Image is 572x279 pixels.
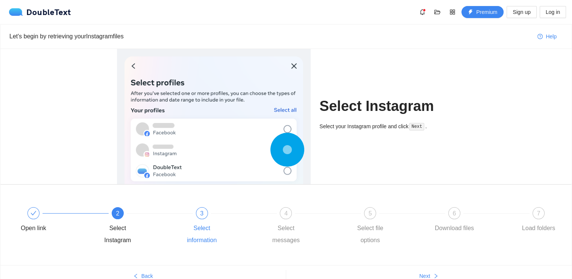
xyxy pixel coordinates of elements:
div: Open link [12,207,96,234]
span: Sign up [513,8,530,16]
div: Download files [435,222,474,234]
button: Log in [540,6,566,18]
button: Sign up [507,6,536,18]
div: 7Load folders [517,207,560,234]
div: Let's begin by retrieving your Instagram files [9,32,531,41]
button: question-circleHelp [531,30,563,42]
span: 2 [116,210,119,217]
span: 5 [369,210,372,217]
span: question-circle [537,34,543,40]
span: Help [546,32,557,41]
div: Load folders [522,222,555,234]
a: logoDoubleText [9,8,71,16]
button: thunderboltPremium [461,6,504,18]
span: 7 [537,210,540,217]
span: appstore [447,9,458,15]
div: 3Select information [180,207,264,246]
span: thunderbolt [468,9,473,15]
span: Premium [476,8,497,16]
h1: Select Instagram [320,97,455,115]
span: Log in [546,8,560,16]
div: 5Select file options [348,207,432,246]
span: folder-open [432,9,443,15]
span: 6 [453,210,456,217]
div: Select information [180,222,224,246]
code: Next [409,123,424,130]
button: appstore [446,6,458,18]
div: Open link [21,222,46,234]
button: bell [416,6,428,18]
img: logo [9,8,26,16]
div: Select your Instagram profile and click . [320,122,455,131]
div: Select messages [264,222,308,246]
button: folder-open [431,6,443,18]
div: DoubleText [9,8,71,16]
span: 4 [284,210,288,217]
div: 2Select Instagram [96,207,180,246]
span: bell [417,9,428,15]
div: Select file options [348,222,392,246]
span: check [30,210,36,216]
span: 3 [200,210,203,217]
div: 4Select messages [264,207,348,246]
div: Select Instagram [96,222,140,246]
div: 6Download files [432,207,517,234]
